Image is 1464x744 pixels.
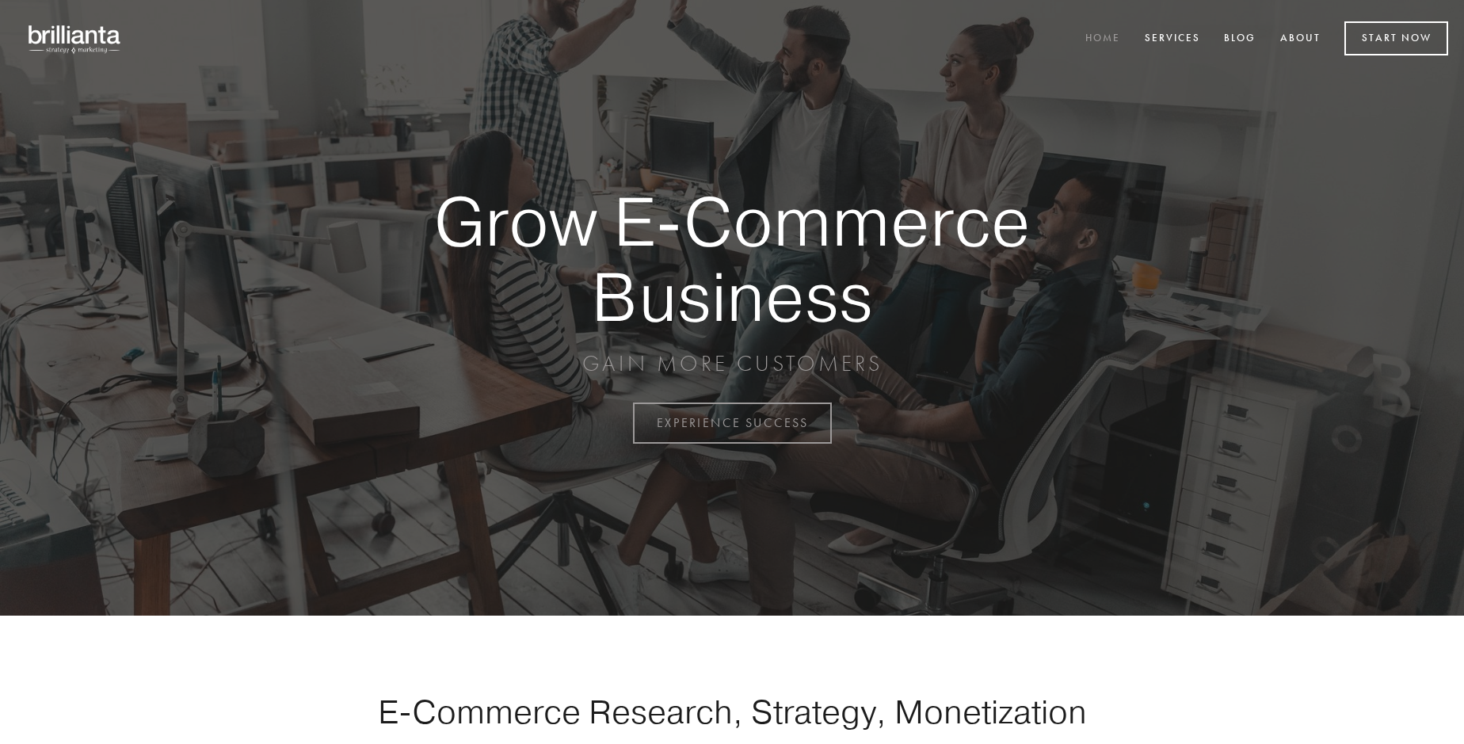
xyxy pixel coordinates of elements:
p: GAIN MORE CUSTOMERS [379,349,1085,378]
a: Start Now [1344,21,1448,55]
a: EXPERIENCE SUCCESS [633,403,832,444]
img: brillianta - research, strategy, marketing [16,16,135,62]
a: Home [1075,26,1130,52]
strong: Grow E-Commerce Business [379,184,1085,334]
h1: E-Commerce Research, Strategy, Monetization [328,692,1136,731]
a: About [1270,26,1331,52]
a: Services [1134,26,1210,52]
a: Blog [1214,26,1266,52]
